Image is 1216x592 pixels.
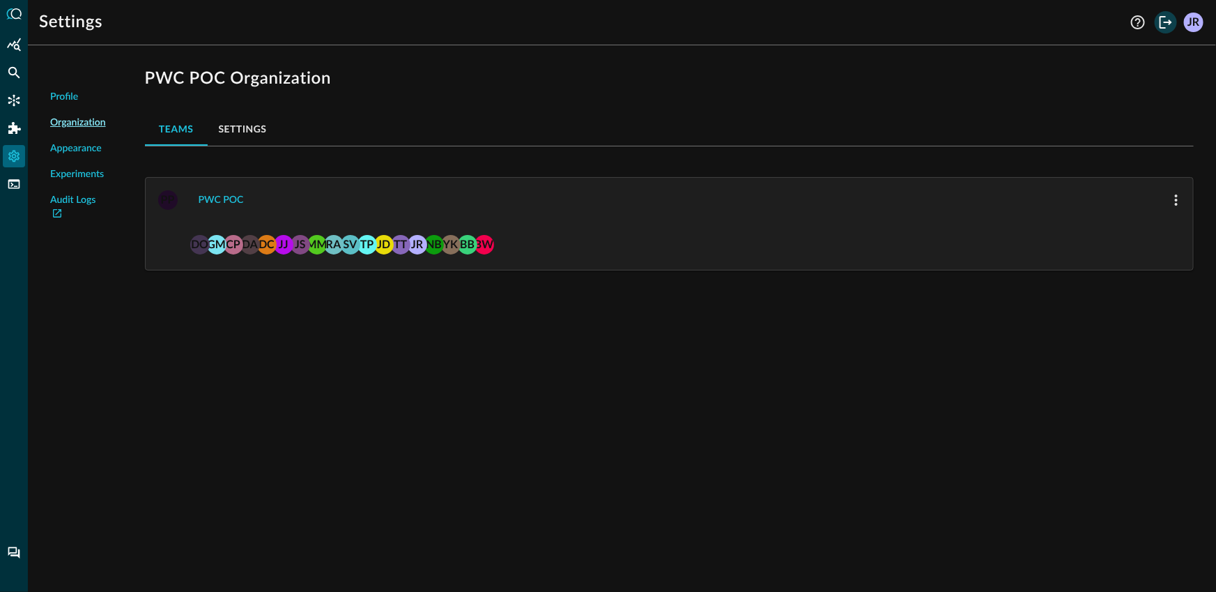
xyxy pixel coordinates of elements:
[257,235,277,255] div: DC
[240,234,260,253] span: david.a.dominguez@pwc.com
[50,167,104,182] span: Experiments
[341,234,360,253] span: sagar.velma@pwc.com
[3,117,26,139] div: Addons
[307,235,327,255] div: MM
[408,234,427,253] span: jon.rau+pwc@secdataops.com
[145,112,208,146] button: Teams
[307,234,327,253] span: melvin.mt.thomas@pwc.com
[158,190,178,210] div: PP
[324,234,344,253] span: rasheed.a.wright@pwc.com
[458,235,477,255] div: BB
[50,193,106,222] a: Audit Logs
[3,542,25,564] div: Chat
[374,234,394,253] span: jack.dukes@pwc.com
[391,234,410,253] span: trevor.ticknor@pwc.com
[374,235,394,255] div: JD
[207,235,226,255] div: GM
[208,112,278,146] button: Settings
[408,235,427,255] div: JR
[424,235,444,255] div: NB
[207,234,226,253] span: gomathy.malasubramanyam@pwc.com
[291,234,310,253] span: jeff.stone@pwc.com
[190,235,210,255] div: DO
[475,234,494,253] span: brian.way+pwc@secdataops.com
[145,68,1194,90] h1: PWC POC Organization
[391,235,410,255] div: TT
[458,234,477,253] span: balaji.b.kannan@pwc.com
[50,116,106,130] span: Organization
[291,235,310,255] div: JS
[324,235,344,255] div: RA
[199,192,244,209] div: PWC POC
[441,234,461,253] span: yousef.k.sherian@pwc.com
[50,142,102,156] span: Appearance
[190,234,210,253] span: david.owusu@pwc.com
[3,61,25,84] div: Federated Search
[3,89,25,112] div: Connectors
[3,173,25,195] div: FSQL
[475,235,494,255] div: BW
[50,90,78,105] span: Profile
[357,235,377,255] div: TP
[3,145,25,167] div: Settings
[224,234,243,253] span: chris.p.oconnor@pwc.com
[357,234,377,253] span: tyrone.p.wheeler@pwc.com
[190,189,252,211] button: PWC POC
[224,235,243,255] div: CP
[3,33,25,56] div: Summary Insights
[424,234,444,253] span: Neal Bridges
[274,234,293,253] span: jason.jakary@pwc.com
[274,235,293,255] div: JJ
[441,235,461,255] div: YK
[39,11,102,33] h1: Settings
[341,235,360,255] div: SV
[257,234,277,253] span: david.coel@pwc.com
[1184,13,1203,32] div: JR
[1127,11,1149,33] button: Help
[1155,11,1177,33] button: Logout
[240,235,260,255] div: DA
